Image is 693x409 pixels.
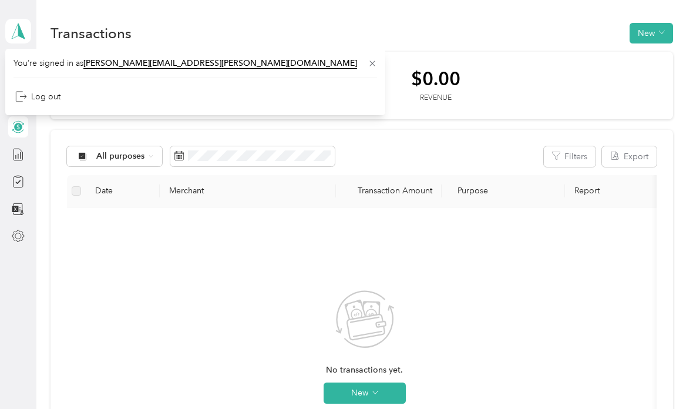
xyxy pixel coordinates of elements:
span: All purposes [96,152,145,160]
span: You’re signed in as [14,57,377,69]
th: Merchant [160,175,336,207]
h1: Transactions [51,27,132,39]
th: Transaction Amount [336,175,442,207]
div: $0.00 [411,68,460,89]
th: Report [565,175,682,207]
button: Filters [544,146,596,167]
div: Log out [15,90,60,103]
button: New [630,23,673,43]
iframe: Everlance-gr Chat Button Frame [627,343,693,409]
span: Purpose [451,186,488,196]
div: Revenue [411,93,460,103]
button: New [324,383,406,404]
th: Date [86,175,160,207]
span: No transactions yet. [326,364,403,377]
button: Export [602,146,657,167]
